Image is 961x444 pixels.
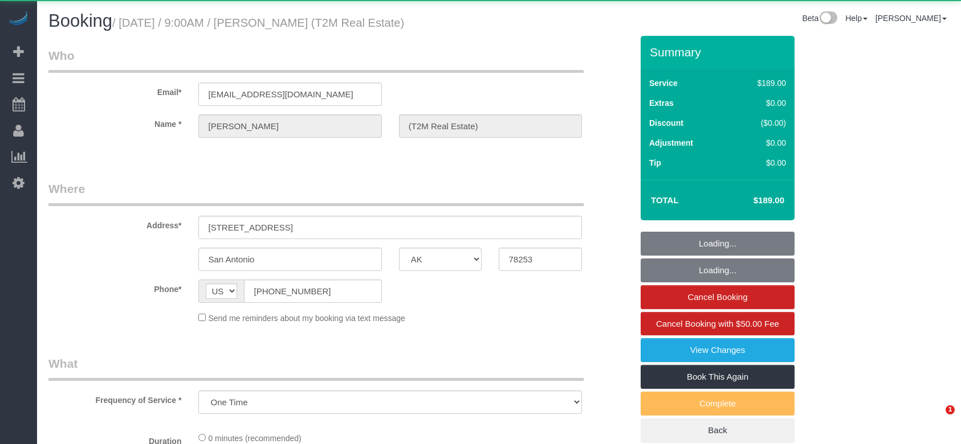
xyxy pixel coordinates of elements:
a: [PERSON_NAME] [876,14,947,23]
input: Phone* [244,279,381,303]
a: Cancel Booking [641,285,795,309]
label: Tip [649,157,661,168]
label: Service [649,77,678,89]
h4: $189.00 [719,196,784,205]
a: Cancel Booking with $50.00 Fee [641,312,795,336]
small: / [DATE] / 9:00AM / [PERSON_NAME] (T2M Real Estate) [112,17,404,29]
img: New interface [819,11,837,26]
div: $0.00 [733,157,786,168]
label: Phone* [40,279,190,295]
div: ($0.00) [733,117,786,129]
a: Book This Again [641,365,795,389]
span: 0 minutes (recommended) [208,434,301,443]
legend: What [48,355,584,381]
span: Cancel Booking with $50.00 Fee [656,319,779,328]
input: Zip Code* [499,248,582,271]
div: $0.00 [733,97,786,109]
input: City* [198,248,381,271]
span: 1 [946,405,955,414]
a: Beta [802,14,837,23]
strong: Total [651,195,679,205]
label: Frequency of Service * [40,390,190,406]
label: Adjustment [649,137,693,149]
span: Send me reminders about my booking via text message [208,314,405,323]
legend: Where [48,180,584,206]
a: View Changes [641,338,795,362]
input: First Name* [198,114,381,138]
div: $189.00 [733,77,786,89]
h3: Summary [650,46,789,59]
a: Back [641,418,795,442]
input: Last Name* [399,114,582,138]
label: Address* [40,216,190,231]
legend: Who [48,47,584,73]
label: Extras [649,97,674,109]
span: Booking [48,11,112,31]
img: Automaid Logo [7,11,30,27]
iframe: Intercom live chat [922,405,950,433]
input: Email* [198,83,381,106]
label: Email* [40,83,190,98]
div: $0.00 [733,137,786,149]
a: Help [845,14,868,23]
label: Discount [649,117,683,129]
label: Name * [40,114,190,130]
